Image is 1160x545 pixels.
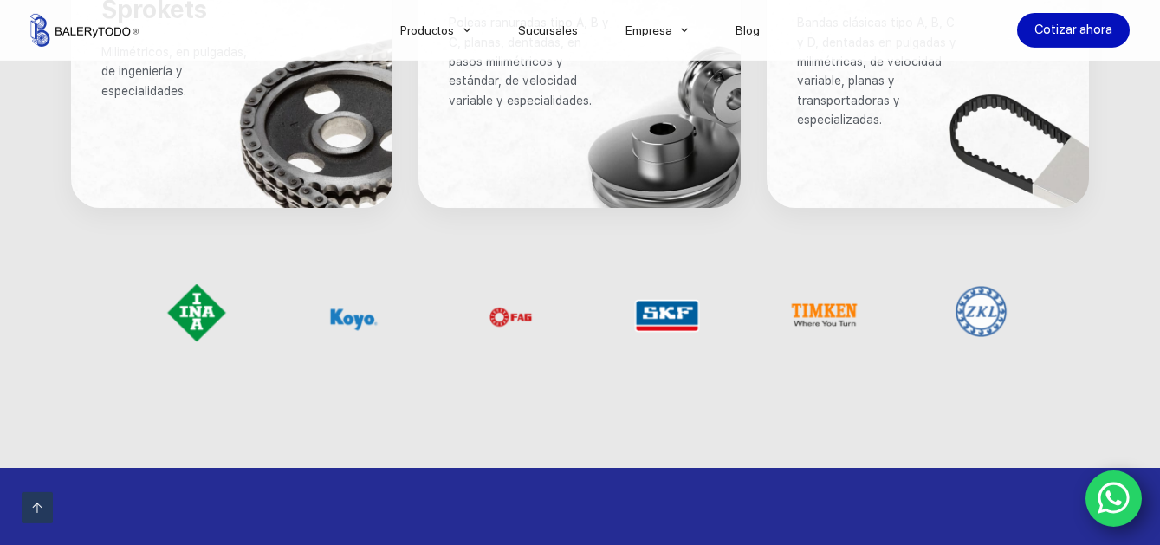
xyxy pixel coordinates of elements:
span: Poleas ranuradas tipo A, B y C, planas, dentadas, en pasos milimétricos y estándar, de velocidad ... [449,16,612,107]
span: Milimétricos, en pulgadas, de ingeniería y especialidades. [101,45,250,98]
a: Ir arriba [22,492,53,523]
a: Cotizar ahora [1017,13,1130,48]
a: WhatsApp [1085,470,1143,528]
img: Balerytodo [30,14,139,47]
